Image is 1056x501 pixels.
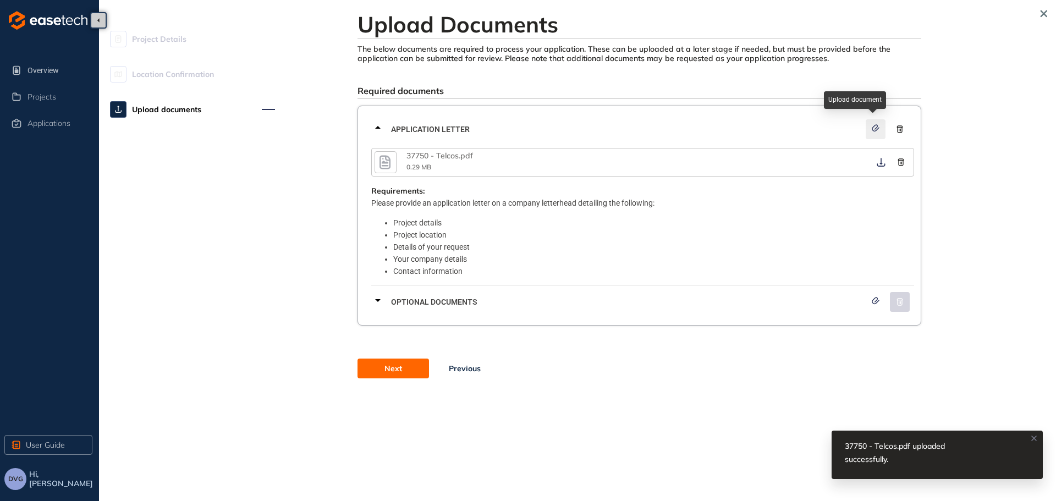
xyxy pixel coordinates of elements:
button: User Guide [4,435,92,455]
div: 37750 - Telcos.pdf [406,151,516,161]
div: Optional documents [371,285,914,318]
li: Details of your request [393,241,914,253]
p: Please provide an application letter on a company letterhead detailing the following: [371,197,914,209]
span: Overview [28,59,90,81]
span: Required documents [358,85,444,96]
span: DVG [8,475,23,483]
button: DVG [4,468,26,490]
span: Optional documents [391,296,866,308]
div: Application letter [371,113,914,146]
img: logo [9,11,87,30]
div: The below documents are required to process your application. These can be uploaded at a later st... [358,45,921,63]
span: Location Confirmation [132,63,214,85]
li: Contact information [393,265,914,277]
span: Project Details [132,28,186,50]
span: Previous [449,362,481,375]
span: Hi, [PERSON_NAME] [29,470,95,488]
button: Previous [429,359,501,378]
li: Project location [393,229,914,241]
li: Project details [393,217,914,229]
span: Requirements: [371,186,425,196]
button: Next [358,359,429,378]
li: Your company details [393,253,914,265]
span: Applications [28,119,70,128]
span: Application letter [391,123,866,135]
span: User Guide [26,439,65,451]
span: Upload documents [132,98,201,120]
div: 37750 - Telcos.pdf uploaded successfully. [845,439,1002,466]
div: Upload document [824,91,886,109]
span: 0.29 MB [406,163,431,171]
span: Next [384,362,402,375]
h2: Upload Documents [358,11,921,37]
span: Projects [28,92,56,102]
